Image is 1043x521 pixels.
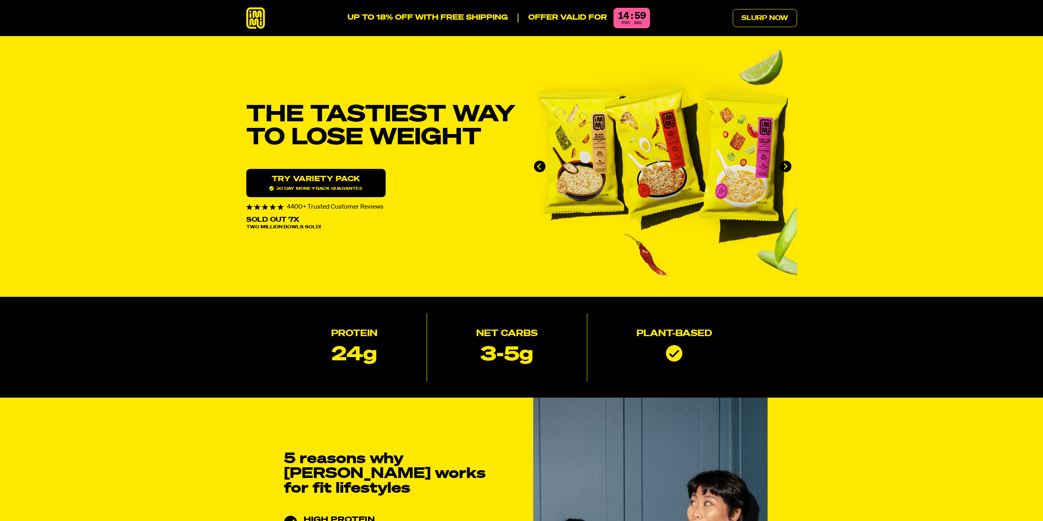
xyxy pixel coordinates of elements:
[733,9,797,27] a: Slurp Now
[480,345,533,365] p: 3-5g
[331,330,377,339] h2: Protein
[621,20,630,25] span: min
[618,11,629,21] div: 14
[634,20,642,25] span: sec
[634,11,646,21] div: 59
[269,186,363,191] span: 30 day money-back guarantee
[780,161,791,172] button: Next slide
[528,49,797,284] div: immi slideshow
[476,330,538,339] h2: Net Carbs
[528,49,797,284] li: 1 of 4
[518,14,607,23] p: Offer valid for
[246,217,299,223] p: Sold Out 7X
[246,204,515,210] div: 4400+ Trusted Customer Reviews
[348,14,508,23] p: UP TO 18% OFF WITH FREE SHIPPING
[332,345,377,365] p: 24g
[246,169,386,197] a: Try variety Pack30 day money-back guarantee
[631,11,633,21] div: :
[246,103,515,149] h1: THE TASTIEST WAY TO LOSE WEIGHT
[246,225,321,230] span: Two Million Bowls Sold!
[284,452,489,496] h2: 5 reasons why [PERSON_NAME] works for fit lifestyles
[636,330,712,339] h2: Plant-based
[534,161,545,172] button: Go to last slide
